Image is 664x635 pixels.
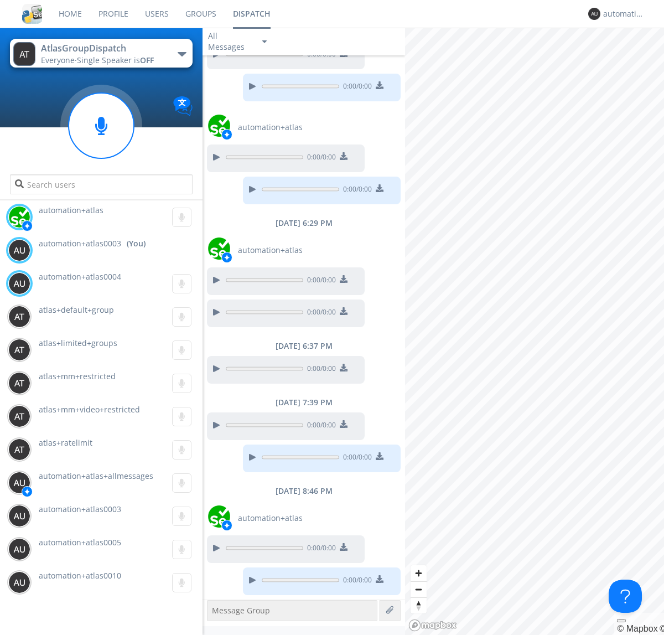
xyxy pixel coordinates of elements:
[411,582,427,597] span: Zoom out
[8,538,30,560] img: 373638.png
[127,238,146,249] div: (You)
[376,81,383,89] img: download media button
[39,271,121,282] span: automation+atlas0004
[208,238,230,260] img: d2d01cd9b4174d08988066c6d424eccd
[340,307,347,315] img: download media button
[262,40,267,43] img: caret-down-sm.svg
[8,339,30,361] img: 373638.png
[303,49,336,61] span: 0:00 / 0:00
[303,420,336,432] span: 0:00 / 0:00
[39,570,121,581] span: automation+atlas0010
[39,371,116,381] span: atlas+mm+restricted
[39,338,117,348] span: atlas+limited+groups
[39,238,121,249] span: automation+atlas0003
[140,55,154,65] span: OFF
[203,397,405,408] div: [DATE] 7:39 PM
[208,115,230,137] img: d2d01cd9b4174d08988066c6d424eccd
[208,30,252,53] div: All Messages
[208,505,230,528] img: d2d01cd9b4174d08988066c6d424eccd
[39,304,114,315] span: atlas+default+group
[340,152,347,160] img: download media button
[376,575,383,583] img: download media button
[376,184,383,192] img: download media button
[238,245,303,256] span: automation+atlas
[39,404,140,415] span: atlas+mm+video+restricted
[39,205,103,215] span: automation+atlas
[339,184,372,197] span: 0:00 / 0:00
[411,597,427,613] button: Reset bearing to north
[8,372,30,394] img: 373638.png
[10,39,192,68] button: AtlasGroupDispatchEveryone·Single Speaker isOFF
[8,571,30,593] img: 373638.png
[411,565,427,581] button: Zoom in
[41,42,165,55] div: AtlasGroupDispatch
[13,42,35,66] img: 373638.png
[340,543,347,551] img: download media button
[39,504,121,514] span: automation+atlas0003
[376,452,383,460] img: download media button
[39,537,121,548] span: automation+atlas0005
[238,122,303,133] span: automation+atlas
[8,272,30,295] img: 373638.png
[303,152,336,164] span: 0:00 / 0:00
[77,55,154,65] span: Single Speaker is
[8,505,30,527] img: 373638.png
[609,580,642,613] iframe: Toggle Customer Support
[340,420,347,428] img: download media button
[8,206,30,228] img: d2d01cd9b4174d08988066c6d424eccd
[603,8,645,19] div: automation+atlas0003
[411,598,427,613] span: Reset bearing to north
[617,619,626,622] button: Toggle attribution
[340,364,347,371] img: download media button
[617,624,657,633] a: Mapbox
[303,307,336,319] span: 0:00 / 0:00
[203,486,405,497] div: [DATE] 8:46 PM
[8,438,30,461] img: 373638.png
[303,543,336,555] span: 0:00 / 0:00
[39,437,92,448] span: atlas+ratelimit
[303,275,336,287] span: 0:00 / 0:00
[8,472,30,494] img: 373638.png
[173,96,193,116] img: Translation enabled
[588,8,600,20] img: 373638.png
[41,55,165,66] div: Everyone ·
[339,452,372,464] span: 0:00 / 0:00
[203,218,405,229] div: [DATE] 6:29 PM
[238,513,303,524] span: automation+atlas
[339,81,372,94] span: 0:00 / 0:00
[8,405,30,427] img: 373638.png
[8,239,30,261] img: 373638.png
[303,364,336,376] span: 0:00 / 0:00
[10,174,192,194] input: Search users
[39,471,153,481] span: automation+atlas+allmessages
[340,275,347,283] img: download media button
[408,619,457,632] a: Mapbox logo
[411,581,427,597] button: Zoom out
[8,306,30,328] img: 373638.png
[339,575,372,587] span: 0:00 / 0:00
[203,340,405,352] div: [DATE] 6:37 PM
[22,4,42,24] img: cddb5a64eb264b2086981ab96f4c1ba7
